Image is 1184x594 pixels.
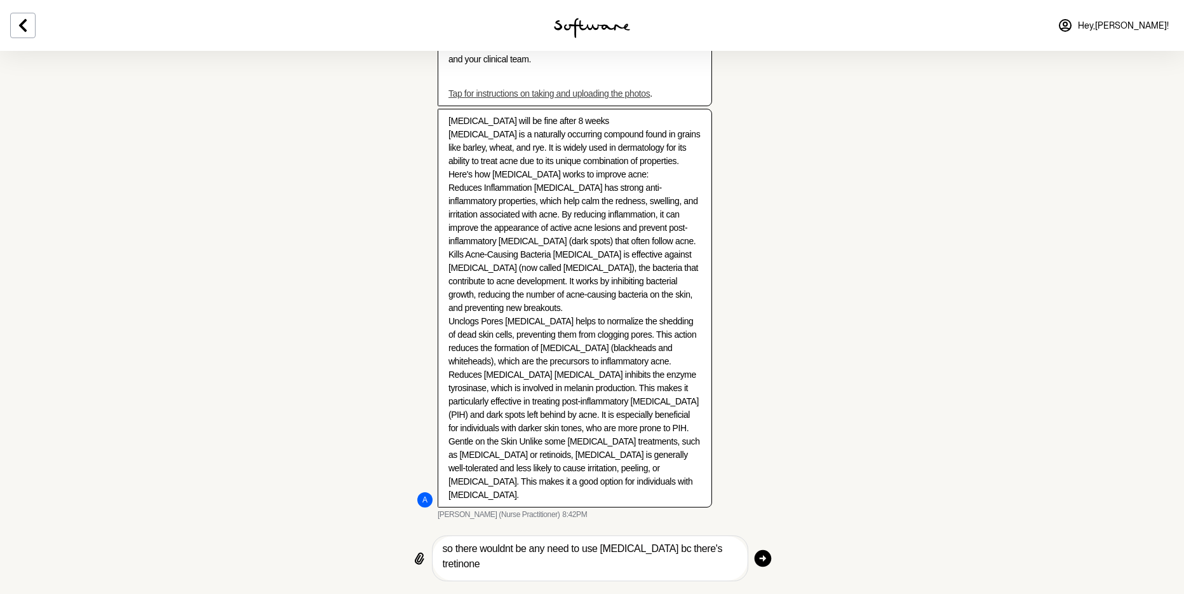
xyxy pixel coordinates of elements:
[448,114,701,181] p: [MEDICAL_DATA] will be fine after 8 weeks [MEDICAL_DATA] is a naturally occurring compound found ...
[562,510,587,520] time: 2025-08-16T10:42:36.071Z
[448,88,650,99] a: Tap for instructions on taking and uploading the photos
[448,87,701,100] p: .
[448,315,701,368] li: Unclogs Pores [MEDICAL_DATA] helps to normalize the shedding of dead skin cells, preventing them ...
[443,541,737,576] textarea: Type your message
[417,492,433,508] div: Annie Butler (Nurse Practitioner)
[448,181,701,248] li: Reduces Inflammation [MEDICAL_DATA] has strong anti-inflammatory properties, which help calm the ...
[448,435,701,502] li: Gentle on the Skin Unlike some [MEDICAL_DATA] treatments, such as [MEDICAL_DATA] or retinoids, [M...
[448,368,701,435] li: Reduces [MEDICAL_DATA] [MEDICAL_DATA] inhibits the enzyme tyrosinase, which is involved in melani...
[448,39,701,66] p: Your photos will be kept confidential and only shared with myself and your clinical team.
[417,492,433,508] div: A
[448,248,701,315] li: Kills Acne-Causing Bacteria [MEDICAL_DATA] is effective against [MEDICAL_DATA] (now called [MEDIC...
[438,510,560,520] span: [PERSON_NAME] (Nurse Practitioner)
[1050,10,1176,41] a: Hey,[PERSON_NAME]!
[1078,20,1169,31] span: Hey, [PERSON_NAME] !
[554,18,630,38] img: software logo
